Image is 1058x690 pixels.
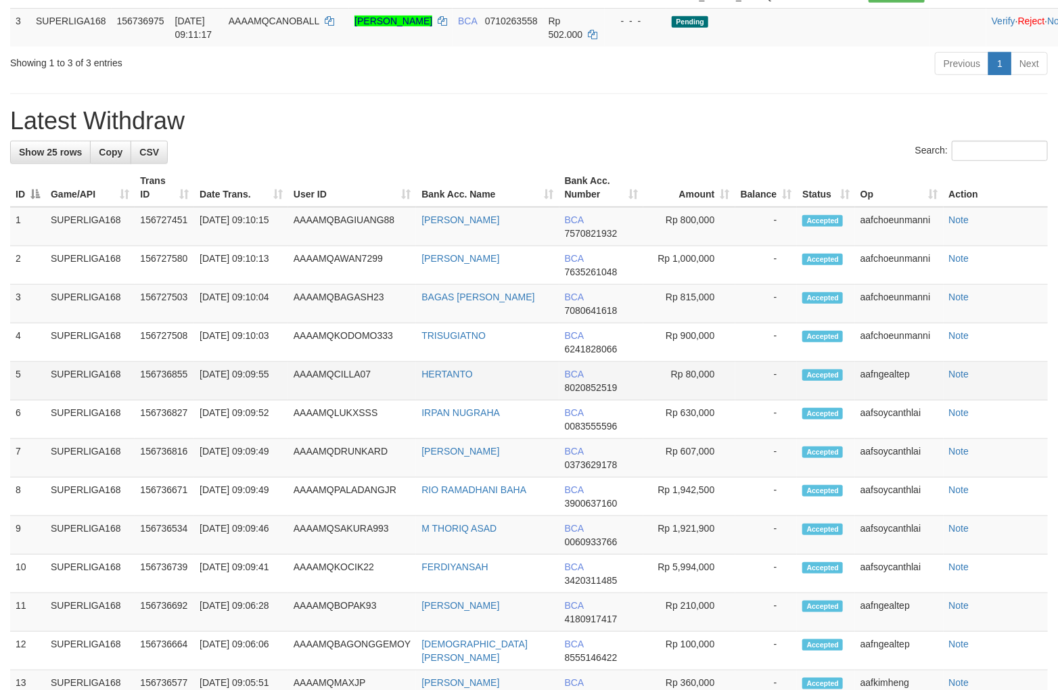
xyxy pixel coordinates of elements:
th: Date Trans.: activate to sort column ascending [194,168,288,207]
td: AAAAMQBOPAK93 [288,593,416,632]
span: BCA [565,523,584,534]
a: [PERSON_NAME] [421,253,499,264]
td: AAAAMQKOCIK22 [288,555,416,593]
td: [DATE] 09:09:55 [194,362,288,400]
span: BCA [565,214,584,225]
td: 156736816 [135,439,194,478]
td: aafchoeunmanni [855,207,944,246]
td: 1 [10,207,45,246]
td: SUPERLIGA168 [45,323,135,362]
td: 6 [10,400,45,439]
td: AAAAMQSAKURA993 [288,516,416,555]
span: Rp 502.000 [549,16,583,40]
td: 7 [10,439,45,478]
td: AAAAMQDRUNKARD [288,439,416,478]
td: 3 [10,8,30,47]
td: SUPERLIGA168 [45,478,135,516]
td: SUPERLIGA168 [45,632,135,670]
a: Previous [935,52,989,75]
span: Show 25 rows [19,147,82,158]
td: [DATE] 09:10:03 [194,323,288,362]
span: Copy 3420311485 to clipboard [565,575,618,586]
td: aafsoycanthlai [855,439,944,478]
a: Show 25 rows [10,141,91,164]
td: AAAAMQPALADANGJR [288,478,416,516]
span: BCA [565,600,584,611]
a: HERTANTO [421,369,472,379]
td: 10 [10,555,45,593]
td: - [735,593,798,632]
a: Note [949,561,969,572]
a: [PERSON_NAME] [354,16,432,26]
td: SUPERLIGA168 [45,285,135,323]
th: Action [944,168,1048,207]
td: Rp 80,000 [643,362,735,400]
td: 8 [10,478,45,516]
a: FERDIYANSAH [421,561,488,572]
td: AAAAMQLUKXSSS [288,400,416,439]
td: SUPERLIGA168 [45,516,135,555]
td: - [735,516,798,555]
td: SUPERLIGA168 [45,555,135,593]
span: Copy 0710263558 to clipboard [485,16,538,26]
span: 156736975 [117,16,164,26]
td: 2 [10,246,45,285]
span: Copy 7570821932 to clipboard [565,228,618,239]
a: BAGAS [PERSON_NAME] [421,292,534,302]
a: CSV [131,141,168,164]
td: Rp 1,000,000 [643,246,735,285]
span: CSV [139,147,159,158]
td: 156736855 [135,362,194,400]
span: Accepted [802,524,843,535]
td: - [735,323,798,362]
a: Note [949,253,969,264]
span: BCA [565,561,584,572]
th: Game/API: activate to sort column ascending [45,168,135,207]
span: Copy 0083555596 to clipboard [565,421,618,432]
th: Trans ID: activate to sort column ascending [135,168,194,207]
td: - [735,439,798,478]
a: 1 [988,52,1011,75]
td: Rp 5,994,000 [643,555,735,593]
td: Rp 900,000 [643,323,735,362]
span: Copy 3900637160 to clipboard [565,498,618,509]
td: Rp 630,000 [643,400,735,439]
td: Rp 815,000 [643,285,735,323]
td: Rp 1,942,500 [643,478,735,516]
span: Copy 0060933766 to clipboard [565,536,618,547]
td: aafchoeunmanni [855,323,944,362]
td: aafchoeunmanni [855,285,944,323]
span: BCA [565,639,584,649]
td: aafsoycanthlai [855,400,944,439]
div: Showing 1 to 3 of 3 entries [10,51,431,70]
td: SUPERLIGA168 [45,439,135,478]
a: Note [949,407,969,418]
td: AAAAMQBAGIUANG88 [288,207,416,246]
span: Copy 6241828066 to clipboard [565,344,618,354]
span: Accepted [802,369,843,381]
span: BCA [565,253,584,264]
a: Note [949,369,969,379]
td: aafngealtep [855,362,944,400]
td: SUPERLIGA168 [45,362,135,400]
td: AAAAMQKODOMO333 [288,323,416,362]
span: BCA [565,292,584,302]
th: Op: activate to sort column ascending [855,168,944,207]
td: aafsoycanthlai [855,478,944,516]
td: Rp 100,000 [643,632,735,670]
a: IRPAN NUGRAHA [421,407,500,418]
th: Amount: activate to sort column ascending [643,168,735,207]
a: Note [949,292,969,302]
td: aafngealtep [855,632,944,670]
span: Copy 4180917417 to clipboard [565,614,618,624]
span: Accepted [802,601,843,612]
span: BCA [565,330,584,341]
th: ID: activate to sort column descending [10,168,45,207]
td: [DATE] 09:10:04 [194,285,288,323]
td: - [735,285,798,323]
span: Accepted [802,254,843,265]
span: BCA [565,484,584,495]
span: BCA [565,369,584,379]
a: Note [949,484,969,495]
a: [DEMOGRAPHIC_DATA][PERSON_NAME] [421,639,528,663]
